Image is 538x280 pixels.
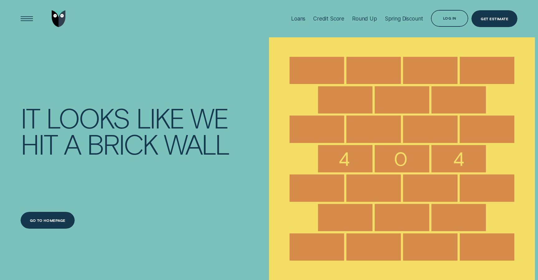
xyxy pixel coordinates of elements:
img: 404 NOT FOUND [269,37,535,280]
button: Go to homepage [21,212,75,229]
h4: It looks like we hit a brick wall [21,105,245,156]
div: Loans [291,16,305,22]
img: Wisr [52,10,66,27]
a: Get Estimate [471,10,517,27]
div: Round Up [352,16,377,22]
button: Open Menu [18,10,35,27]
div: Spring Discount [385,16,423,22]
button: Log in [431,10,468,27]
div: Credit Score [313,16,344,22]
